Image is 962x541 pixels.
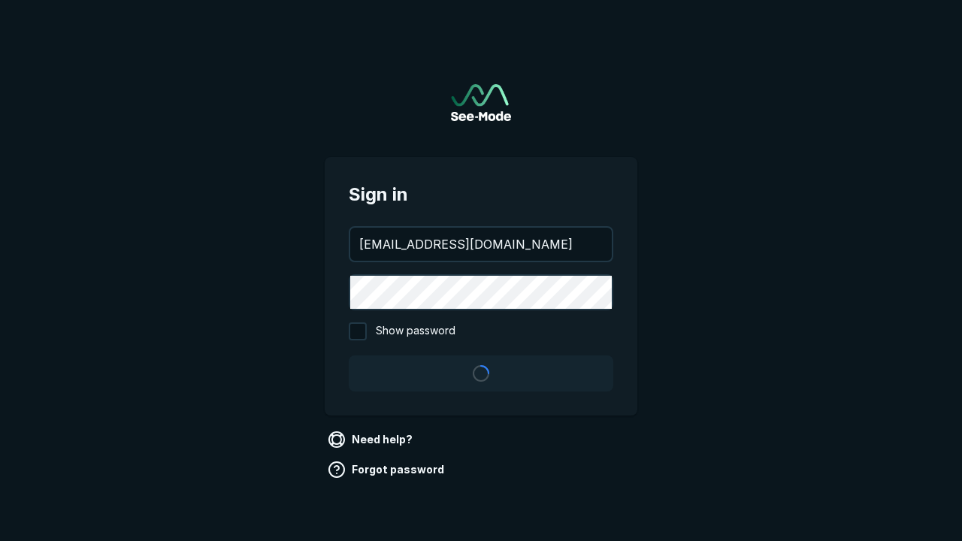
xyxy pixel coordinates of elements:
img: See-Mode Logo [451,84,511,121]
a: Forgot password [325,458,450,482]
span: Show password [376,322,455,340]
a: Need help? [325,428,419,452]
input: your@email.com [350,228,612,261]
a: Go to sign in [451,84,511,121]
span: Sign in [349,181,613,208]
